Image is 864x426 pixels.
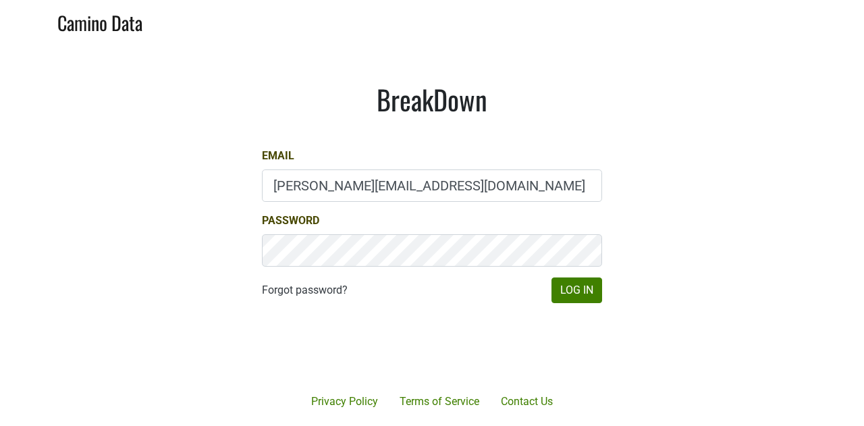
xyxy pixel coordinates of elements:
[490,388,564,415] a: Contact Us
[262,83,602,115] h1: BreakDown
[262,282,348,298] a: Forgot password?
[262,148,294,164] label: Email
[57,5,142,37] a: Camino Data
[389,388,490,415] a: Terms of Service
[551,277,602,303] button: Log In
[300,388,389,415] a: Privacy Policy
[262,213,319,229] label: Password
